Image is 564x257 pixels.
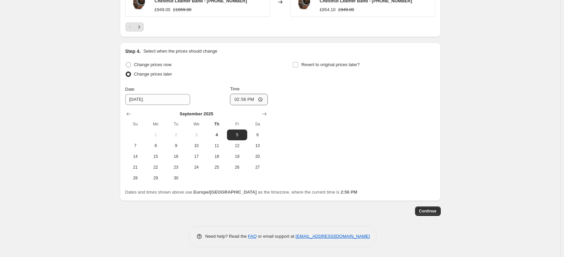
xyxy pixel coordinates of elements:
button: Thursday September 18 2025 [207,151,227,162]
span: 4 [209,132,224,138]
button: Saturday September 20 2025 [247,151,267,162]
button: Thursday September 25 2025 [207,162,227,173]
button: Monday September 29 2025 [146,173,166,183]
span: 12 [230,143,245,148]
span: 6 [250,132,265,138]
span: 16 [169,154,183,159]
span: Change prices now [134,62,172,67]
button: Saturday September 6 2025 [247,130,267,140]
span: 9 [169,143,183,148]
span: Fr [230,121,245,127]
span: Change prices later [134,72,172,77]
span: 2 [169,132,183,138]
span: 24 [189,165,204,170]
button: Monday September 22 2025 [146,162,166,173]
span: 18 [209,154,224,159]
h2: Step 4. [125,48,141,55]
button: Monday September 8 2025 [146,140,166,151]
span: 26 [230,165,245,170]
span: 8 [148,143,163,148]
span: 25 [209,165,224,170]
span: Time [230,86,239,91]
span: 15 [148,154,163,159]
button: Friday September 5 2025 [227,130,247,140]
span: 17 [189,154,204,159]
th: Friday [227,119,247,130]
button: Tuesday September 16 2025 [166,151,186,162]
span: Tu [169,121,183,127]
span: 28 [128,175,143,181]
th: Sunday [125,119,146,130]
span: Revert to original prices later? [301,62,360,67]
button: Show previous month, August 2025 [124,109,133,119]
span: 13 [250,143,265,148]
button: Friday September 19 2025 [227,151,247,162]
a: [EMAIL_ADDRESS][DOMAIN_NAME] [296,234,370,239]
button: Friday September 12 2025 [227,140,247,151]
button: Wednesday September 10 2025 [186,140,206,151]
span: or email support at [257,234,296,239]
button: Continue [415,206,441,216]
nav: Pagination [125,22,144,32]
span: Date [125,87,134,92]
span: 30 [169,175,183,181]
span: 11 [209,143,224,148]
button: Sunday September 14 2025 [125,151,146,162]
span: 27 [250,165,265,170]
b: Europe/[GEOGRAPHIC_DATA] [194,190,257,195]
span: Th [209,121,224,127]
span: We [189,121,204,127]
div: £949.00 [155,6,171,13]
input: 12:00 [230,94,268,105]
button: Saturday September 27 2025 [247,162,267,173]
button: Sunday September 28 2025 [125,173,146,183]
span: 5 [230,132,245,138]
span: Need help? Read the [205,234,248,239]
strike: £1069.00 [173,6,191,13]
span: 7 [128,143,143,148]
span: 21 [128,165,143,170]
button: Tuesday September 30 2025 [166,173,186,183]
p: Select when the prices should change [143,48,217,55]
span: 1 [148,132,163,138]
span: Continue [419,208,437,214]
button: Today Thursday September 4 2025 [207,130,227,140]
button: Tuesday September 23 2025 [166,162,186,173]
th: Monday [146,119,166,130]
b: 2:56 PM [341,190,357,195]
button: Wednesday September 24 2025 [186,162,206,173]
span: 19 [230,154,245,159]
button: Monday September 1 2025 [146,130,166,140]
button: Friday September 26 2025 [227,162,247,173]
th: Saturday [247,119,267,130]
th: Thursday [207,119,227,130]
button: Show next month, October 2025 [260,109,269,119]
span: 23 [169,165,183,170]
button: Wednesday September 17 2025 [186,151,206,162]
button: Thursday September 11 2025 [207,140,227,151]
span: 29 [148,175,163,181]
span: 14 [128,154,143,159]
span: 22 [148,165,163,170]
strike: £949.00 [338,6,354,13]
button: Saturday September 13 2025 [247,140,267,151]
span: 20 [250,154,265,159]
div: £854.10 [320,6,336,13]
span: 10 [189,143,204,148]
span: 3 [189,132,204,138]
button: Monday September 15 2025 [146,151,166,162]
input: 9/4/2025 [125,94,190,105]
span: Mo [148,121,163,127]
span: Su [128,121,143,127]
button: Wednesday September 3 2025 [186,130,206,140]
button: Sunday September 21 2025 [125,162,146,173]
button: Tuesday September 9 2025 [166,140,186,151]
button: Sunday September 7 2025 [125,140,146,151]
button: Next [134,22,144,32]
span: Sa [250,121,265,127]
th: Wednesday [186,119,206,130]
th: Tuesday [166,119,186,130]
button: Tuesday September 2 2025 [166,130,186,140]
a: FAQ [248,234,257,239]
span: Dates and times shown above use as the timezone, where the current time is [125,190,357,195]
